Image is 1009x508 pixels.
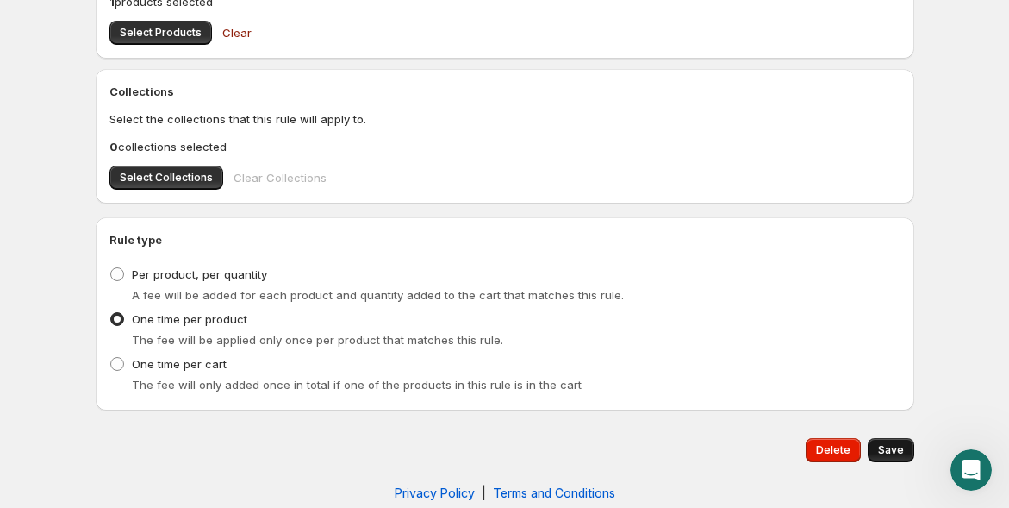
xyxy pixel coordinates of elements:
[132,267,267,281] span: Per product, per quantity
[28,281,165,312] b: [EMAIL_ADDRESS][DOMAIN_NAME]
[28,247,269,314] div: You’ll get replies here and in your email: ✉️
[53,103,313,153] div: Welcome. We are glad you are here. Please let us know if you have any troubles or need anything.
[302,7,333,38] div: Close
[109,140,118,154] b: 0
[878,443,904,457] span: Save
[14,185,331,236] div: user says…
[246,185,331,223] div: Hey Guys
[222,24,252,41] span: Clear
[109,166,223,190] button: Select Collections
[14,236,331,381] div: Fin says…
[132,288,624,302] span: A fee will be added for each product and quantity added to the cart that matches this rule.
[132,333,503,347] span: The fee will be applied only once per product that matches this rule.
[82,376,96,390] button: Upload attachment
[259,195,317,212] div: Hey Guys
[132,312,247,326] span: One time per product
[11,7,44,40] button: go back
[806,438,861,462] button: Delete
[482,486,486,500] span: |
[15,340,330,369] textarea: Message…
[395,486,475,500] a: Privacy Policy
[212,16,262,50] button: Clear
[132,357,227,371] span: One time per cart
[109,110,900,128] p: Select the collections that this rule will apply to.
[14,236,283,367] div: You’ll get replies here and in your email:✉️[EMAIL_ADDRESS][DOMAIN_NAME]The team will be back🕒Lat...
[84,22,215,39] p: The team can also help
[816,443,850,457] span: Delete
[49,9,77,37] img: Profile image for Fin
[109,376,123,390] button: Start recording
[868,438,914,462] button: Save
[120,171,213,185] span: Select Collections
[132,378,582,392] span: The fee will only added once in total if one of the products in this rule is in the cart
[28,323,269,356] div: The team will be back 🕒
[296,369,323,397] button: Send a message…
[950,449,992,491] iframe: Intercom live chat
[120,26,202,40] span: Select Products
[109,138,900,155] p: collections selected
[270,7,302,40] button: Home
[54,376,68,390] button: Gif picker
[109,21,212,45] button: Select Products
[84,9,104,22] h1: Fin
[27,376,40,390] button: Emoji picker
[109,231,900,248] h2: Rule type
[493,486,615,500] a: Terms and Conditions
[109,83,900,100] h2: Collections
